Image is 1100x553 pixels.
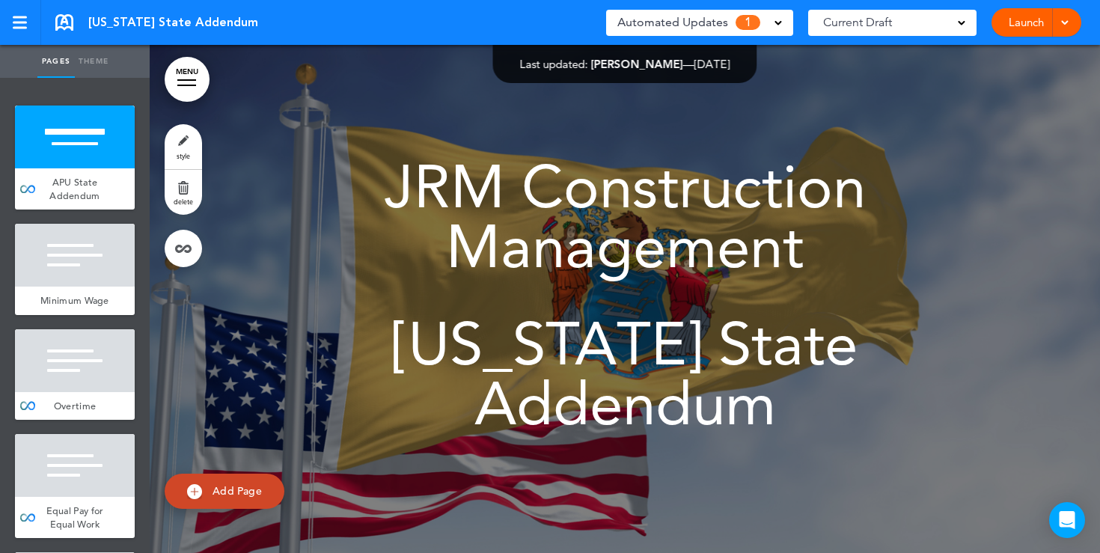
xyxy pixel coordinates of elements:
[165,474,284,509] a: Add Page
[1049,502,1085,538] div: Open Intercom Messenger
[187,484,202,499] img: add.svg
[15,287,135,315] a: Minimum Wage
[165,124,202,169] a: style
[15,168,135,210] a: APU State Addendum
[736,15,760,30] span: 1
[694,57,730,71] span: [DATE]
[88,14,258,31] span: [US_STATE] State Addendum
[392,309,858,439] span: [US_STATE] State Addendum
[37,45,75,78] a: Pages
[49,176,100,202] span: APU State Addendum
[520,58,730,70] div: —
[40,294,109,307] span: Minimum Wage
[15,392,135,421] a: Overtime
[20,185,35,193] img: infinity_blue.svg
[75,45,112,78] a: Theme
[20,513,35,522] img: infinity_blue.svg
[617,12,728,33] span: Automated Updates
[591,57,683,71] span: [PERSON_NAME]​​​​
[54,400,96,412] span: Overtime
[213,484,262,498] span: Add Page
[15,497,135,538] a: Equal Pay for Equal Work
[520,57,588,71] span: Last updated:
[20,402,35,410] img: infinity_blue.svg
[823,12,892,33] span: Current Draft
[174,197,193,206] span: delete
[1003,8,1050,37] a: Launch
[165,170,202,215] a: delete
[177,151,190,160] span: style
[385,152,866,282] span: JRM Construction Management
[46,504,104,531] span: Equal Pay for Equal Work
[165,57,210,102] a: MENU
